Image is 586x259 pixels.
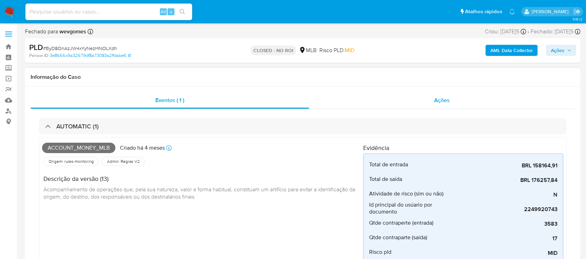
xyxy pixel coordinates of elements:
[58,27,86,35] b: wevgomes
[546,45,576,56] button: Ações
[465,8,502,15] span: Atalhos rápidos
[43,185,357,201] span: Acompanhamento de operações que, pela sua natureza, valor e forma habitual, constituam um artifíc...
[345,46,355,54] span: MID
[509,9,515,15] a: Notificações
[490,45,533,56] b: AML Data Collector
[551,45,564,56] span: Ações
[573,8,581,15] a: Sair
[175,7,189,17] button: search-icon
[48,159,95,164] span: Origem: rules-monitoring
[31,74,575,81] h1: Informação do Caso
[25,7,192,16] input: Pesquise usuários ou casos...
[29,42,43,53] b: PLD
[43,45,117,52] span: # ByD8OnAzJW4xYyNezHNOLXdh
[42,143,115,153] span: Account_money_mlb
[319,47,355,54] span: Risco PLD:
[485,28,526,35] div: Criou: [DATE]5
[25,28,86,35] span: Fechado para
[56,123,99,130] h3: AUTOMATIC (1)
[106,159,140,164] span: Admin. Regras V2
[120,144,165,152] p: Criado há 4 meses
[299,47,317,54] div: MLB
[29,52,48,59] b: Person ID
[251,45,296,55] p: CLOSED - NO ROI
[161,8,166,15] span: Alt
[43,175,358,183] h4: Descrição da versão (13)
[434,96,450,104] span: Ações
[486,45,538,56] button: AML Data Collector
[532,8,571,15] p: weverton.gomes@mercadopago.com.br
[50,52,131,59] a: 3e8666c9a32679df8a73083a2ffdabe6
[531,28,580,35] div: Fechado: [DATE]5
[528,28,529,35] span: -
[39,118,567,134] div: AUTOMATIC (1)
[156,96,185,104] span: Eventos ( 1 )
[170,8,172,15] span: s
